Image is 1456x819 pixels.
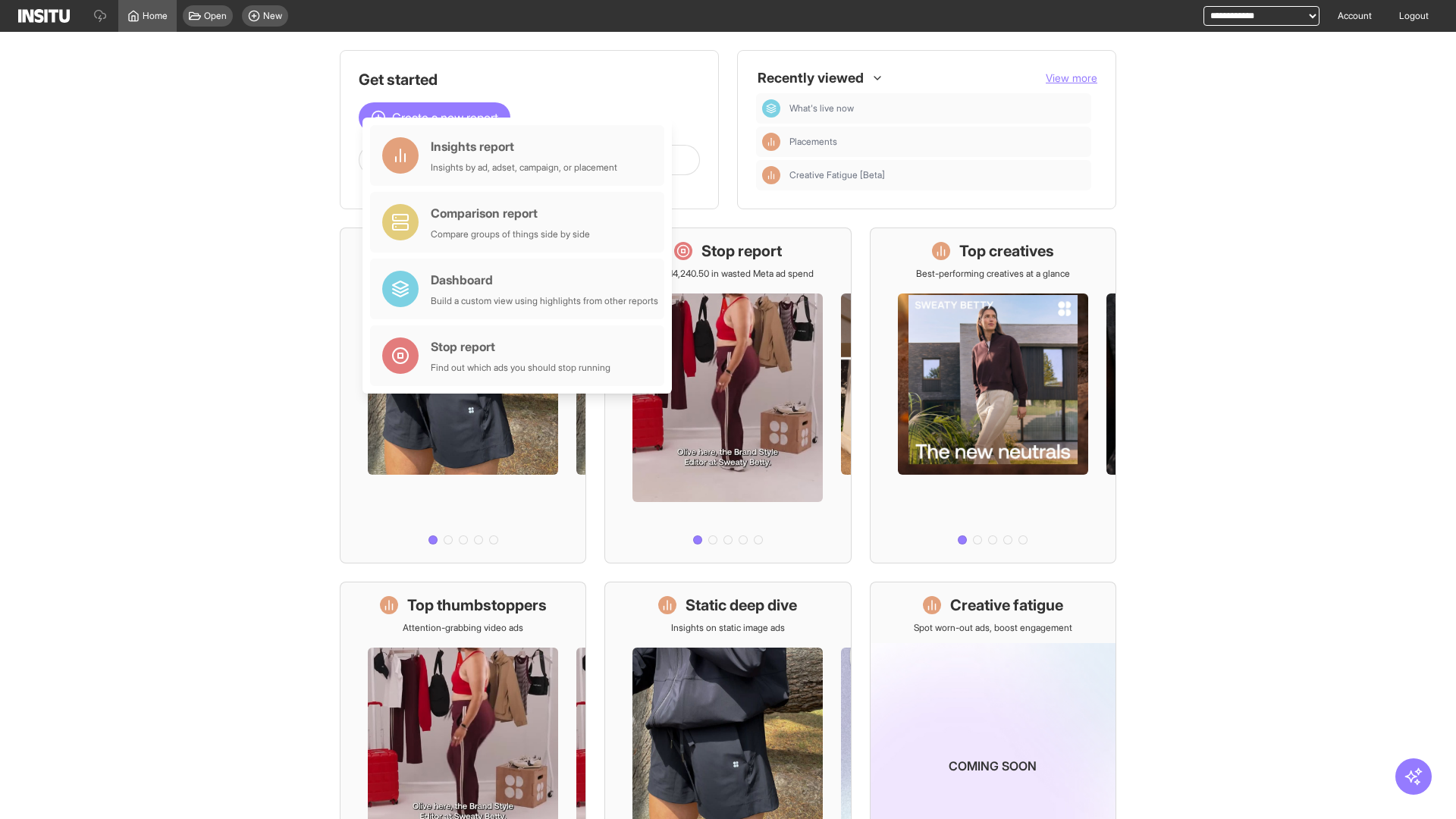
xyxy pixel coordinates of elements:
[701,240,782,262] h1: Stop report
[686,595,797,616] h1: Static deep dive
[916,268,1070,280] p: Best-performing creatives at a glance
[359,69,700,90] h1: Get started
[340,227,586,563] a: What's live nowSee all active ads instantly
[143,10,168,22] span: Home
[762,99,780,118] div: Dashboard
[431,137,617,155] div: Insights report
[431,295,658,307] div: Build a custom view using highlights from other reports
[431,362,610,374] div: Find out which ads you should stop running
[392,108,498,127] span: Create a new report
[359,102,510,133] button: Create a new report
[1046,71,1097,84] span: View more
[204,10,227,22] span: Open
[789,102,1085,115] span: What's live now
[642,268,814,280] p: Save £14,240.50 in wasted Meta ad spend
[762,133,780,151] div: Insights
[18,9,70,23] img: Logo
[870,227,1116,563] a: Top creativesBest-performing creatives at a glance
[789,169,885,181] span: Creative Fatigue [Beta]
[263,10,282,22] span: New
[959,240,1054,262] h1: Top creatives
[431,204,590,222] div: Comparison report
[431,337,610,356] div: Stop report
[789,169,1085,181] span: Creative Fatigue [Beta]
[431,271,658,289] div: Dashboard
[407,595,547,616] h1: Top thumbstoppers
[789,136,1085,148] span: Placements
[671,622,785,634] p: Insights on static image ads
[604,227,851,563] a: Stop reportSave £14,240.50 in wasted Meta ad spend
[762,166,780,184] div: Insights
[431,162,617,174] div: Insights by ad, adset, campaign, or placement
[403,622,523,634] p: Attention-grabbing video ads
[1046,71,1097,86] button: View more
[789,136,837,148] span: Placements
[431,228,590,240] div: Compare groups of things side by side
[789,102,854,115] span: What's live now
